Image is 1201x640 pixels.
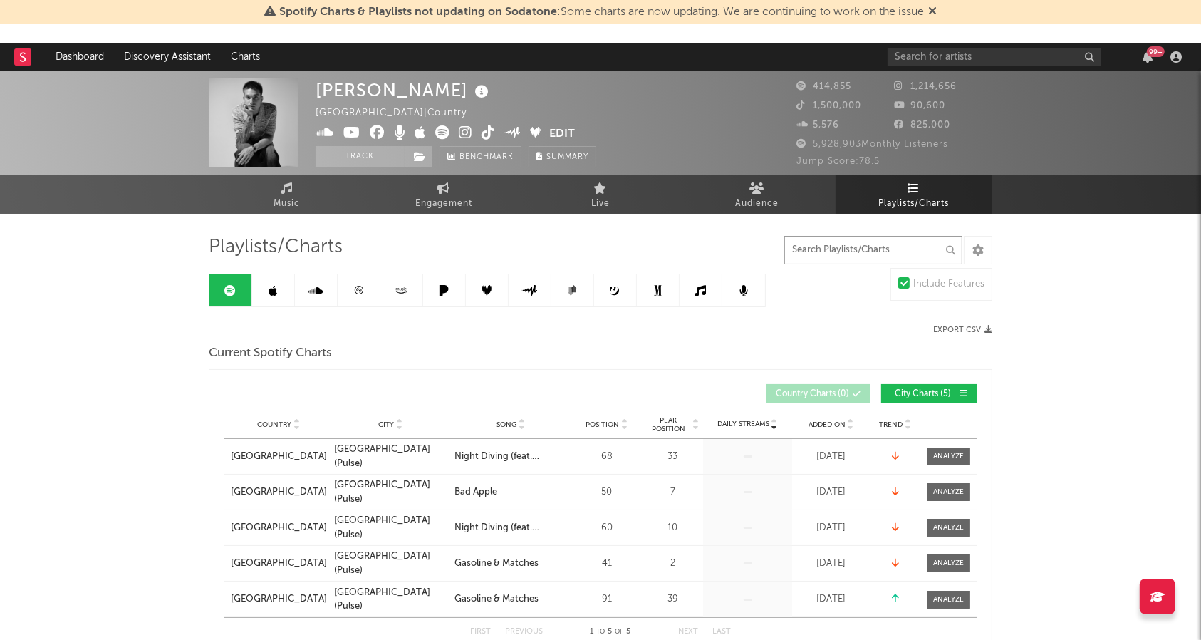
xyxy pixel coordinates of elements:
div: 10 [646,521,700,535]
span: Engagement [415,195,472,212]
a: Engagement [365,175,522,214]
a: Bad Apple [454,485,568,500]
div: [DATE] [796,557,867,571]
a: [GEOGRAPHIC_DATA] (Pulse) [334,549,447,577]
a: [GEOGRAPHIC_DATA] (Pulse) [334,514,447,542]
div: 60 [575,521,639,535]
div: [DATE] [796,521,867,535]
button: Summary [529,146,596,167]
button: First [470,628,491,636]
a: Dashboard [46,43,114,71]
a: [GEOGRAPHIC_DATA] [231,521,327,535]
a: Gasoline & Matches [454,557,568,571]
a: [GEOGRAPHIC_DATA] (Pulse) [334,478,447,506]
button: 99+ [1143,51,1153,63]
span: 825,000 [895,120,951,130]
a: [GEOGRAPHIC_DATA] (Pulse) [334,586,447,614]
div: [DATE] [796,592,867,607]
a: Night Diving (feat. [PERSON_NAME]) [454,450,568,464]
a: Music [209,175,365,214]
span: 1,214,656 [895,82,957,91]
span: Added On [809,420,846,429]
div: 50 [575,485,639,500]
button: Edit [550,125,576,143]
a: Charts [221,43,270,71]
span: 1,500,000 [796,101,861,110]
div: 99 + [1147,46,1165,57]
span: Song [496,420,517,429]
a: Audience [679,175,836,214]
span: City [379,420,395,429]
button: Track [316,146,405,167]
button: City Charts(5) [881,384,977,403]
div: 41 [575,557,639,571]
span: Country [258,420,292,429]
a: [GEOGRAPHIC_DATA] (Pulse) [334,443,447,470]
span: Spotify Charts & Playlists not updating on Sodatone [279,6,557,18]
span: City Charts ( 5 ) [890,390,956,398]
div: 68 [575,450,639,464]
div: Gasoline & Matches [454,592,539,607]
a: Playlists/Charts [836,175,992,214]
div: 91 [575,592,639,607]
div: 2 [646,557,700,571]
span: Live [591,195,610,212]
div: [GEOGRAPHIC_DATA] | Country [316,105,483,122]
span: Jump Score: 78.5 [796,157,880,166]
span: 5,928,903 Monthly Listeners [796,140,948,149]
a: Discovery Assistant [114,43,221,71]
span: : Some charts are now updating. We are continuing to work on the issue [279,6,924,18]
span: Audience [736,195,779,212]
span: 90,600 [895,101,946,110]
span: Country Charts ( 0 ) [776,390,849,398]
a: [GEOGRAPHIC_DATA] [231,557,327,571]
div: Bad Apple [454,485,497,500]
a: Live [522,175,679,214]
a: [GEOGRAPHIC_DATA] [231,450,327,464]
span: of [615,629,624,635]
button: Country Charts(0) [766,384,870,403]
div: 33 [646,450,700,464]
span: to [597,629,605,635]
span: Current Spotify Charts [209,345,332,362]
div: 39 [646,592,700,607]
a: Gasoline & Matches [454,592,568,607]
div: [PERSON_NAME] [316,78,492,102]
a: Night Diving (feat. [PERSON_NAME]) [454,521,568,535]
span: Daily Streams [717,419,769,430]
a: [GEOGRAPHIC_DATA] [231,592,327,607]
span: Benchmark [459,149,514,166]
input: Search Playlists/Charts [784,236,962,264]
input: Search for artists [888,48,1101,66]
span: Playlists/Charts [879,195,950,212]
div: 7 [646,485,700,500]
span: Summary [546,153,588,161]
div: Gasoline & Matches [454,557,539,571]
span: 414,855 [796,82,851,91]
a: Benchmark [440,146,521,167]
span: Peak Position [646,416,691,433]
span: Music [274,195,301,212]
div: Include Features [913,276,984,293]
button: Last [712,628,731,636]
button: Export CSV [933,326,992,334]
span: Trend [880,420,903,429]
div: [DATE] [796,485,867,500]
a: [GEOGRAPHIC_DATA] [231,485,327,500]
span: 5,576 [796,120,839,130]
button: Previous [505,628,543,636]
span: Dismiss [928,6,937,18]
span: Position [586,420,620,429]
span: Playlists/Charts [209,239,343,256]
